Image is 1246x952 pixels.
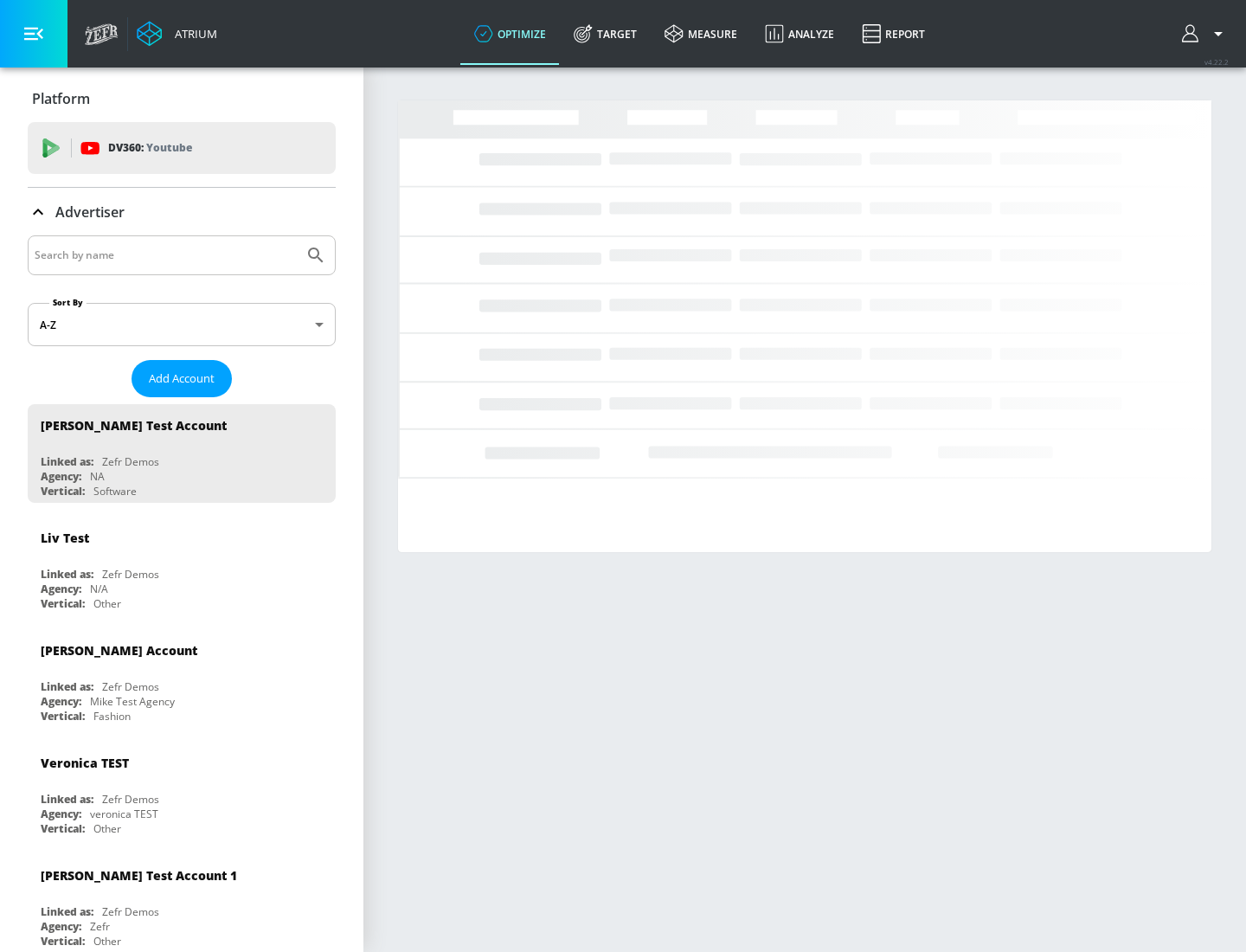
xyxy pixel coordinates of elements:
[28,517,336,615] div: Liv TestLinked as:Zefr DemosAgency:N/AVertical:Other
[41,904,93,919] div: Linked as:
[41,919,81,934] div: Agency:
[41,679,93,694] div: Linked as:
[146,138,192,157] p: Youtube
[41,867,237,884] div: [PERSON_NAME] Test Account 1
[102,792,159,807] div: Zefr Demos
[560,3,651,65] a: Target
[90,694,175,709] div: Mike Test Agency
[108,138,192,158] p: DV360:
[55,203,125,222] p: Advertiser
[28,404,336,503] div: [PERSON_NAME] Test AccountLinked as:Zefr DemosAgency:NAVertical:Software
[41,567,93,582] div: Linked as:
[651,3,751,65] a: measure
[93,934,121,949] div: Other
[41,469,81,484] div: Agency:
[93,821,121,836] div: Other
[49,297,87,308] label: Sort By
[41,821,85,836] div: Vertical:
[93,709,131,724] div: Fashion
[149,369,215,389] span: Add Account
[1204,57,1229,67] span: v 4.22.2
[28,74,336,123] div: Platform
[848,3,939,65] a: Report
[90,919,110,934] div: Zefr
[41,792,93,807] div: Linked as:
[90,807,158,821] div: veronica TEST
[137,21,217,47] a: Atrium
[41,694,81,709] div: Agency:
[35,244,297,267] input: Search by name
[41,934,85,949] div: Vertical:
[102,679,159,694] div: Zefr Demos
[93,596,121,611] div: Other
[41,530,89,546] div: Liv Test
[102,567,159,582] div: Zefr Demos
[93,484,137,499] div: Software
[132,360,232,397] button: Add Account
[28,742,336,840] div: Veronica TESTLinked as:Zefr DemosAgency:veronica TESTVertical:Other
[90,469,105,484] div: NA
[28,122,336,174] div: DV360: Youtube
[460,3,560,65] a: optimize
[102,454,159,469] div: Zefr Demos
[41,807,81,821] div: Agency:
[41,417,227,434] div: [PERSON_NAME] Test Account
[41,484,85,499] div: Vertical:
[28,303,336,346] div: A-Z
[41,755,129,771] div: Veronica TEST
[32,89,90,108] p: Platform
[28,629,336,728] div: [PERSON_NAME] AccountLinked as:Zefr DemosAgency:Mike Test AgencyVertical:Fashion
[41,709,85,724] div: Vertical:
[41,582,81,596] div: Agency:
[90,582,108,596] div: N/A
[102,904,159,919] div: Zefr Demos
[28,188,336,236] div: Advertiser
[751,3,848,65] a: Analyze
[41,596,85,611] div: Vertical:
[41,642,197,659] div: [PERSON_NAME] Account
[41,454,93,469] div: Linked as:
[168,26,217,42] div: Atrium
